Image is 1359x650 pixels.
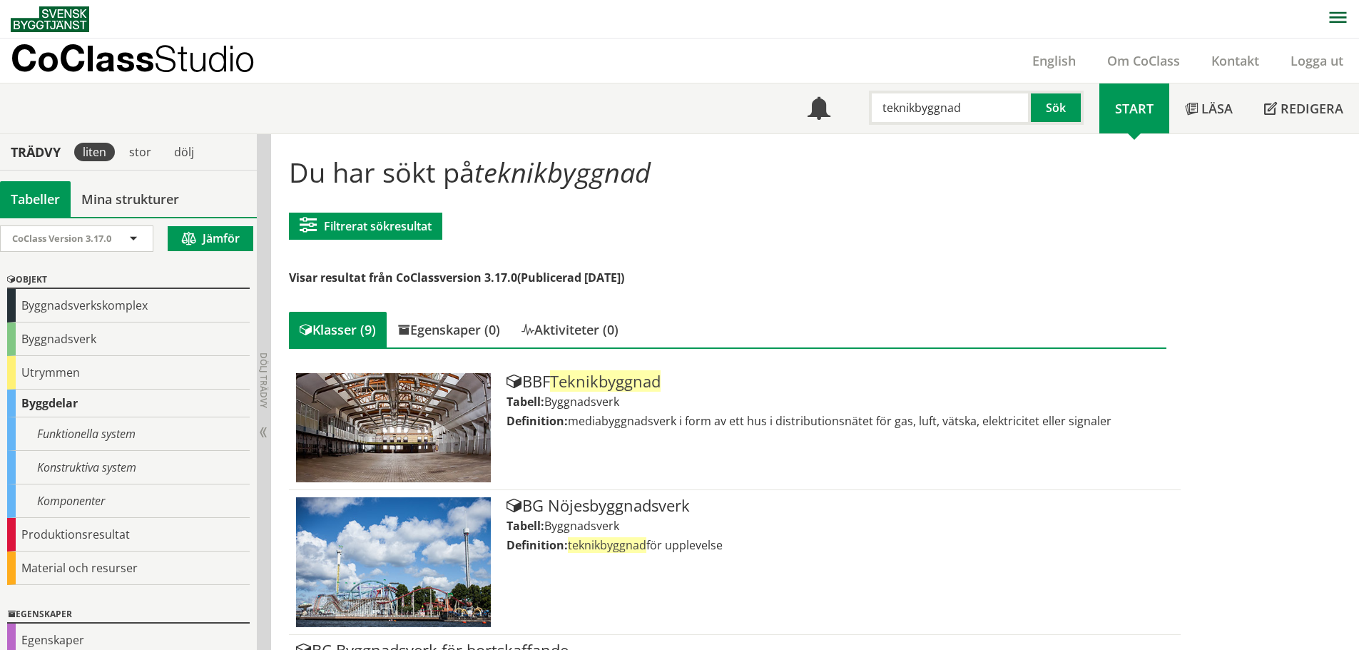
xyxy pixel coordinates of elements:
a: Kontakt [1196,52,1275,69]
div: Byggdelar [7,390,250,417]
div: stor [121,143,160,161]
div: Funktionella system [7,417,250,451]
a: CoClassStudio [11,39,285,83]
div: Konstruktiva system [7,451,250,484]
span: mediabyggnadsverk i form av ett hus i distributionsnätet för gas, luft, vätska, elektricitet elle... [568,413,1111,429]
input: Sök [869,91,1031,125]
span: Start [1115,100,1154,117]
div: Egenskaper (0) [387,312,511,347]
div: Komponenter [7,484,250,518]
div: dölj [166,143,203,161]
span: CoClass Version 3.17.0 [12,232,111,245]
div: Egenskaper [7,606,250,624]
label: Definition: [507,537,568,553]
div: Byggnadsverk [7,323,250,356]
span: (Publicerad [DATE]) [517,270,624,285]
a: Läsa [1169,83,1248,133]
span: Studio [154,37,255,79]
span: Dölj trädvy [258,352,270,408]
div: BG Nöjesbyggnadsverk [507,497,1173,514]
div: BBF [507,373,1173,390]
div: Utrymmen [7,356,250,390]
span: teknikbyggnad [474,153,651,191]
img: Svensk Byggtjänst [11,6,89,32]
span: Notifikationer [808,98,830,121]
a: Redigera [1248,83,1359,133]
p: CoClass [11,50,255,66]
span: Redigera [1281,100,1343,117]
img: Tabell [296,373,491,482]
div: Trädvy [3,144,68,160]
span: Läsa [1201,100,1233,117]
a: Mina strukturer [71,181,190,217]
img: Tabell [296,497,491,627]
button: Filtrerat sökresultat [289,213,442,240]
span: Visar resultat från CoClassversion 3.17.0 [289,270,517,285]
span: teknikbyggnad [568,537,646,553]
a: Start [1099,83,1169,133]
div: Material och resurser [7,552,250,585]
span: Byggnadsverk [544,518,619,534]
span: Byggnadsverk [544,394,619,410]
button: Sök [1031,91,1084,125]
div: Produktionsresultat [7,518,250,552]
div: Klasser (9) [289,312,387,347]
h1: Du har sökt på [289,156,1166,188]
a: English [1017,52,1091,69]
label: Tabell: [507,518,544,534]
div: Byggnadsverkskomplex [7,289,250,323]
a: Om CoClass [1091,52,1196,69]
label: Definition: [507,413,568,429]
button: Jämför [168,226,253,251]
span: för upplevelse [568,537,723,553]
div: Objekt [7,272,250,289]
span: Teknikbyggnad [550,370,661,392]
div: liten [74,143,115,161]
a: Logga ut [1275,52,1359,69]
label: Tabell: [507,394,544,410]
div: Aktiviteter (0) [511,312,629,347]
